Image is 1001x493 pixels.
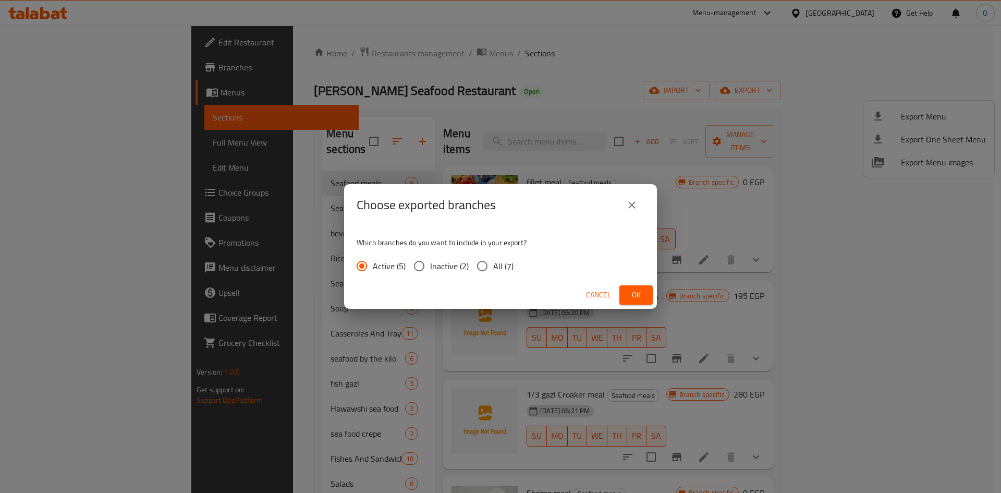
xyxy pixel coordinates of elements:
button: Ok [619,285,653,305]
span: All (7) [493,260,514,272]
p: Which branches do you want to include in your export? [357,237,644,248]
span: Ok [628,288,644,302]
span: Active (5) [373,260,406,272]
span: Cancel [586,288,611,302]
button: Cancel [582,285,615,305]
button: close [619,193,644,218]
span: Inactive (2) [430,260,469,272]
h2: Choose exported branches [357,197,496,213]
